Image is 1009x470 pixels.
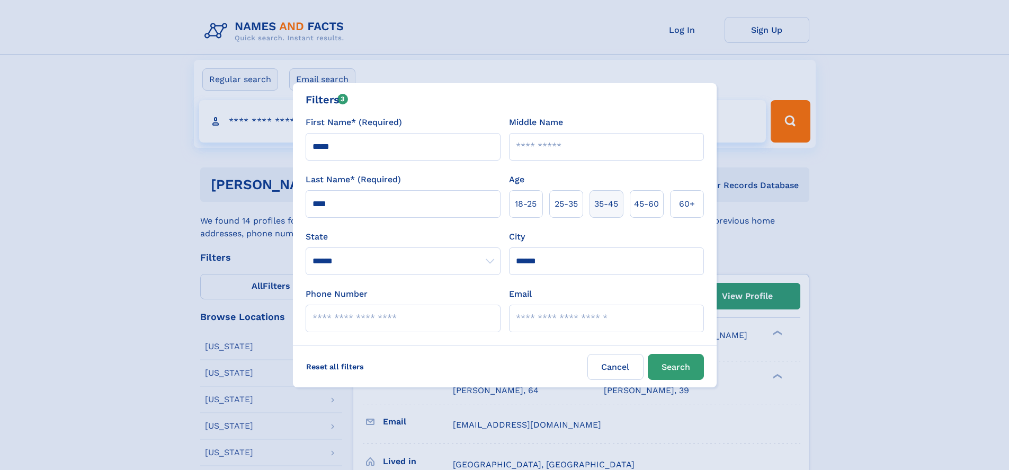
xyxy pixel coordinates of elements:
label: Last Name* (Required) [306,173,401,186]
label: Middle Name [509,116,563,129]
span: 35‑45 [594,198,618,210]
label: State [306,230,501,243]
span: 25‑35 [555,198,578,210]
label: Cancel [587,354,644,380]
label: Reset all filters [299,354,371,379]
label: Age [509,173,524,186]
label: Email [509,288,532,300]
label: Phone Number [306,288,368,300]
span: 45‑60 [634,198,659,210]
div: Filters [306,92,349,108]
button: Search [648,354,704,380]
label: First Name* (Required) [306,116,402,129]
label: City [509,230,525,243]
span: 18‑25 [515,198,537,210]
span: 60+ [679,198,695,210]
